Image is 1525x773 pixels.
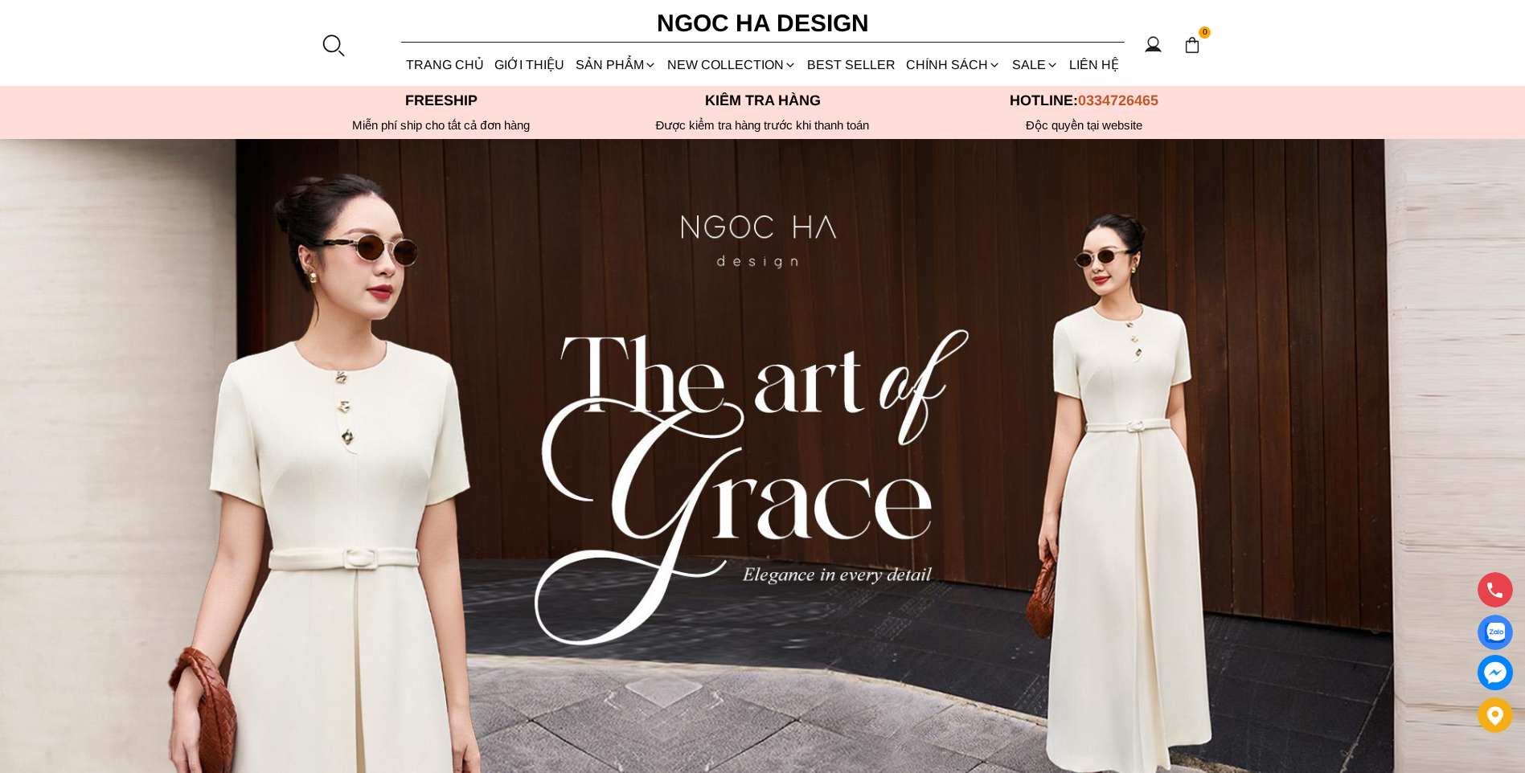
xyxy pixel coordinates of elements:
a: LIÊN HỆ [1064,43,1124,86]
div: Miễn phí ship cho tất cả đơn hàng [281,118,602,133]
h6: Độc quyền tại website [924,118,1245,133]
span: 0334726465 [1078,92,1158,108]
div: Chính sách [901,43,1006,86]
a: GIỚI THIỆU [490,43,570,86]
span: 0 [1199,27,1211,39]
a: messenger [1478,655,1513,690]
a: TRANG CHỦ [401,43,490,86]
p: Được kiểm tra hàng trước khi thanh toán [602,118,924,133]
div: SẢN PHẨM [570,43,662,86]
img: Display image [1485,623,1505,643]
font: Kiểm tra hàng [705,92,821,108]
p: Freeship [281,92,602,109]
a: Display image [1478,615,1513,650]
a: NEW COLLECTION [662,43,801,86]
a: SALE [1006,43,1064,86]
a: BEST SELLER [802,43,901,86]
p: Hotline: [924,92,1245,109]
a: Ngoc Ha Design [642,4,883,43]
img: img-CART-ICON-ksit0nf1 [1183,36,1201,54]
